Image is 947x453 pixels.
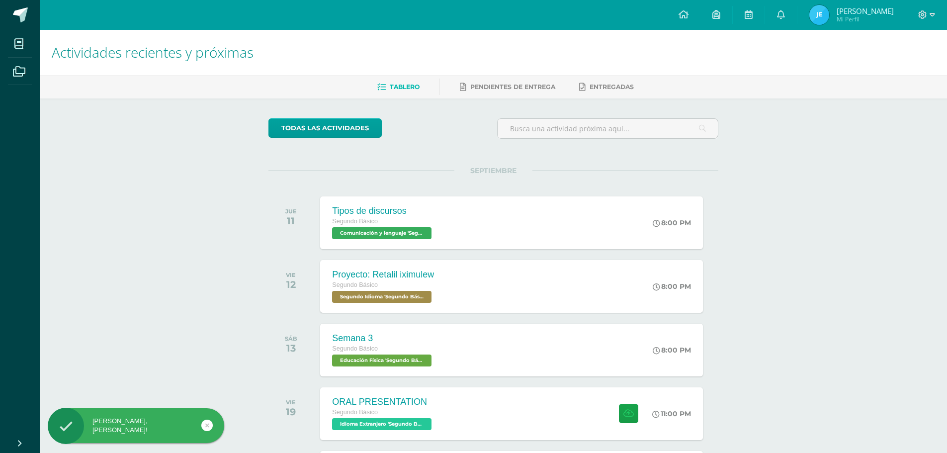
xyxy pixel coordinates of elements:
div: 8:00 PM [653,282,691,291]
span: Segundo Básico [332,409,378,416]
span: Comunicación y lenguaje 'Segundo Básico A' [332,227,431,239]
div: Semana 3 [332,333,434,344]
span: Segundo Básico [332,345,378,352]
div: 11 [285,215,297,227]
div: Proyecto: Retalil iximulew [332,270,434,280]
span: [PERSON_NAME] [837,6,894,16]
span: Segundo Idioma 'Segundo Básico A' [332,291,431,303]
a: Tablero [377,79,420,95]
span: Entregadas [590,83,634,91]
span: Segundo Básico [332,218,378,225]
span: Tablero [390,83,420,91]
a: todas las Actividades [268,118,382,138]
a: Entregadas [579,79,634,95]
div: JUE [285,208,297,215]
div: 19 [286,406,296,418]
span: Idioma Extranjero 'Segundo Básico A' [332,418,431,430]
span: Segundo Básico [332,281,378,288]
div: VIE [286,272,296,278]
div: 12 [286,278,296,290]
span: Actividades recientes y próximas [52,43,254,62]
span: Pendientes de entrega [470,83,555,91]
div: VIE [286,399,296,406]
div: SÁB [285,335,297,342]
span: SEPTIEMBRE [454,166,532,175]
div: 11:00 PM [652,409,691,418]
div: 8:00 PM [653,218,691,227]
div: 8:00 PM [653,346,691,355]
input: Busca una actividad próxima aquí... [498,119,718,138]
span: Educación Física 'Segundo Básico A' [332,355,431,366]
div: Tipos de discursos [332,206,434,216]
div: ORAL PRESENTATION [332,397,434,407]
span: Mi Perfil [837,15,894,23]
div: 13 [285,342,297,354]
img: f23de8d5925f919d47dabea856eb8d4b.png [809,5,829,25]
a: Pendientes de entrega [460,79,555,95]
div: [PERSON_NAME], [PERSON_NAME]! [48,417,224,435]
